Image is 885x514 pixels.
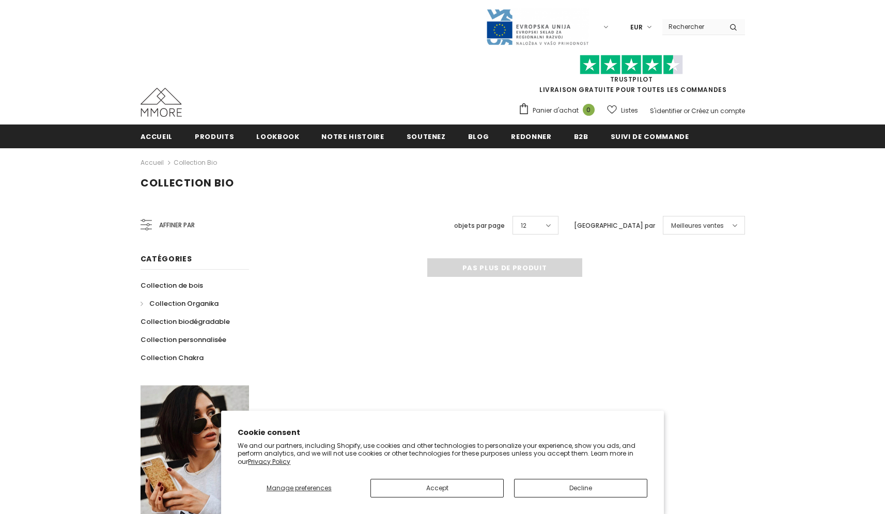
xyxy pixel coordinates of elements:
[521,221,526,231] span: 12
[195,124,234,148] a: Produits
[621,105,638,116] span: Listes
[195,132,234,142] span: Produits
[630,22,643,33] span: EUR
[256,124,299,148] a: Lookbook
[611,124,689,148] a: Suivi de commande
[671,221,724,231] span: Meilleures ventes
[662,19,722,34] input: Search Site
[248,457,290,466] a: Privacy Policy
[141,294,219,313] a: Collection Organika
[533,105,579,116] span: Panier d'achat
[511,132,551,142] span: Redonner
[141,88,182,117] img: Cas MMORE
[454,221,505,231] label: objets par page
[141,157,164,169] a: Accueil
[611,132,689,142] span: Suivi de commande
[468,132,489,142] span: Blog
[514,479,647,497] button: Decline
[580,55,683,75] img: Faites confiance aux étoiles pilotes
[511,124,551,148] a: Redonner
[141,353,204,363] span: Collection Chakra
[650,106,682,115] a: S'identifier
[238,479,360,497] button: Manage preferences
[321,132,384,142] span: Notre histoire
[141,349,204,367] a: Collection Chakra
[141,313,230,331] a: Collection biodégradable
[141,132,173,142] span: Accueil
[141,176,234,190] span: Collection Bio
[574,124,588,148] a: B2B
[174,158,217,167] a: Collection Bio
[141,281,203,290] span: Collection de bois
[267,484,332,492] span: Manage preferences
[574,221,655,231] label: [GEOGRAPHIC_DATA] par
[370,479,504,497] button: Accept
[141,254,192,264] span: Catégories
[141,335,226,345] span: Collection personnalisée
[141,124,173,148] a: Accueil
[691,106,745,115] a: Créez un compte
[141,276,203,294] a: Collection de bois
[321,124,384,148] a: Notre histoire
[256,132,299,142] span: Lookbook
[486,22,589,31] a: Javni Razpis
[468,124,489,148] a: Blog
[607,101,638,119] a: Listes
[141,331,226,349] a: Collection personnalisée
[684,106,690,115] span: or
[518,103,600,118] a: Panier d'achat 0
[238,442,647,466] p: We and our partners, including Shopify, use cookies and other technologies to personalize your ex...
[407,124,446,148] a: soutenez
[518,59,745,94] span: LIVRAISON GRATUITE POUR TOUTES LES COMMANDES
[486,8,589,46] img: Javni Razpis
[574,132,588,142] span: B2B
[610,75,653,84] a: TrustPilot
[407,132,446,142] span: soutenez
[238,427,647,438] h2: Cookie consent
[159,220,195,231] span: Affiner par
[149,299,219,308] span: Collection Organika
[141,317,230,326] span: Collection biodégradable
[583,104,595,116] span: 0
